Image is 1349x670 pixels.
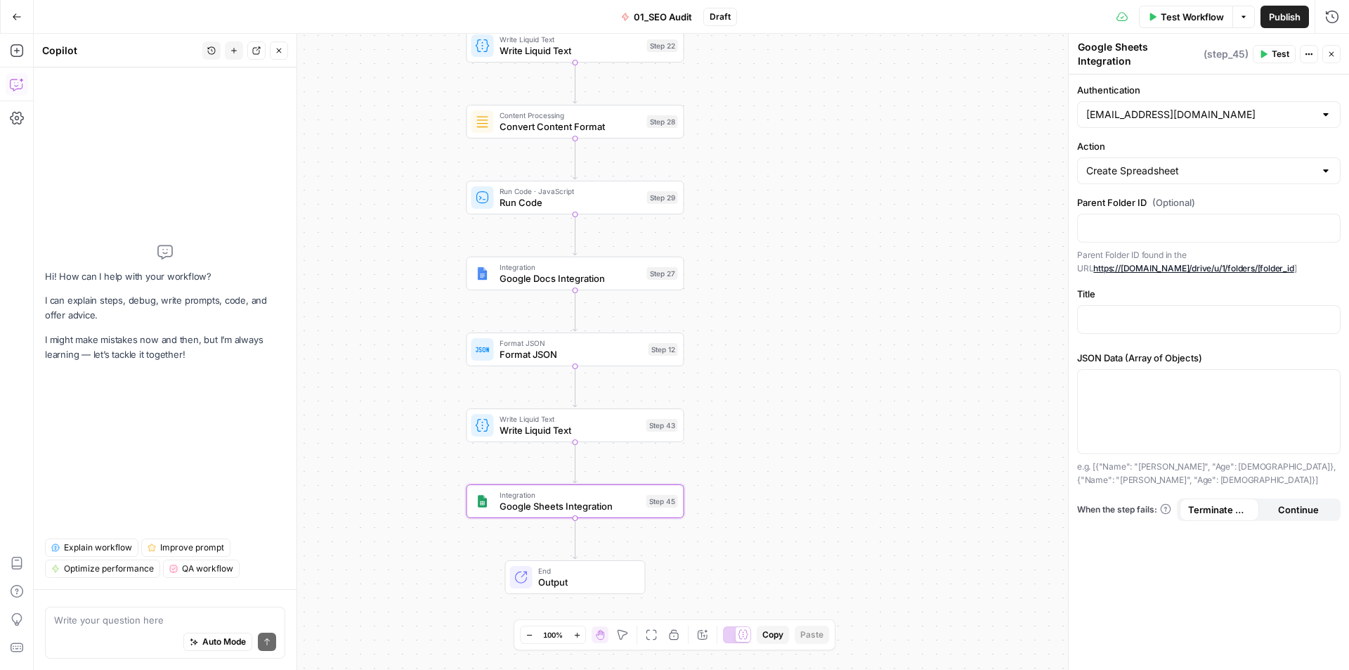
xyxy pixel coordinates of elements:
[476,115,490,129] img: o3r9yhbrn24ooq0tey3lueqptmfj
[1078,40,1200,68] textarea: Google Sheets Integration
[1077,287,1341,301] label: Title
[1077,195,1341,210] label: Parent Folder ID
[573,518,578,559] g: Edge from step_45 to end
[1077,351,1341,365] label: JSON Data (Array of Objects)
[647,267,678,280] div: Step 27
[1188,503,1251,517] span: Terminate Workflow
[1086,108,1315,122] input: jo@butterflowy.com
[500,120,641,134] span: Convert Content Format
[467,29,684,63] div: Write Liquid TextWrite Liquid TextStep 22
[64,562,154,575] span: Optimize performance
[1269,10,1301,24] span: Publish
[1086,164,1315,178] input: Create Spreadsheet
[762,629,783,641] span: Copy
[45,269,285,284] p: Hi! How can I help with your workflow?
[1077,460,1341,487] p: e.g. [{"Name": "[PERSON_NAME]", "Age": [DEMOGRAPHIC_DATA]}, {"Name": "[PERSON_NAME]", "Age": [DEM...
[476,266,490,281] img: Instagram%20post%20-%201%201.png
[467,484,684,518] div: IntegrationGoogle Sheets IntegrationStep 45
[634,10,692,24] span: 01_SEO Audit
[647,191,678,204] div: Step 29
[573,138,578,179] g: Edge from step_28 to step_29
[500,337,643,349] span: Format JSON
[646,419,678,432] div: Step 43
[613,6,700,28] button: 01_SEO Audit
[1253,45,1296,63] button: Test
[573,366,578,407] g: Edge from step_12 to step_43
[1260,6,1309,28] button: Publish
[1259,498,1338,521] button: Continue
[500,44,641,58] span: Write Liquid Text
[476,494,490,508] img: Group%201%201.png
[649,343,678,356] div: Step 12
[500,489,641,501] span: Integration
[543,629,563,640] span: 100%
[500,195,641,210] span: Run Code
[800,629,823,641] span: Paste
[500,347,643,361] span: Format JSON
[500,110,641,121] span: Content Processing
[64,541,132,554] span: Explain workflow
[45,293,285,323] p: I can explain steps, debug, write prompts, code, and offer advice.
[182,562,233,575] span: QA workflow
[1093,263,1293,273] a: https://[DOMAIN_NAME]/drive/u/1/folders/[folder_id
[573,442,578,483] g: Edge from step_43 to step_45
[1077,83,1341,97] label: Authentication
[467,333,684,366] div: Format JSONFormat JSONStep 12
[45,333,285,362] p: I might make mistakes now and then, but I’m always learning — let’s tackle it together!
[573,290,578,331] g: Edge from step_27 to step_12
[1077,139,1341,153] label: Action
[1152,195,1195,210] span: (Optional)
[467,105,684,138] div: Content ProcessingConvert Content FormatStep 28
[45,560,160,578] button: Optimize performance
[202,636,246,648] span: Auto Mode
[1139,6,1232,28] button: Test Workflow
[538,565,634,576] span: End
[1161,10,1224,24] span: Test Workflow
[795,626,829,644] button: Paste
[1204,47,1249,61] span: ( step_45 )
[646,495,678,508] div: Step 45
[1077,503,1171,516] a: When the step fails:
[1278,503,1319,517] span: Continue
[500,262,641,273] span: Integration
[647,115,678,128] div: Step 28
[1077,248,1341,276] p: Parent Folder ID found in the URL ]
[467,181,684,214] div: Run Code · JavaScriptRun CodeStep 29
[757,626,789,644] button: Copy
[467,257,684,290] div: IntegrationGoogle Docs IntegrationStep 27
[538,575,634,589] span: Output
[160,541,224,554] span: Improve prompt
[500,423,641,437] span: Write Liquid Text
[141,539,230,557] button: Improve prompt
[42,44,198,58] div: Copilot
[183,633,252,651] button: Auto Mode
[500,413,641,425] span: Write Liquid Text
[45,539,138,557] button: Explain workflow
[500,499,641,513] span: Google Sheets Integration
[573,214,578,255] g: Edge from step_29 to step_27
[500,34,641,45] span: Write Liquid Text
[467,560,684,594] div: EndOutput
[647,39,678,52] div: Step 22
[467,408,684,442] div: Write Liquid TextWrite Liquid TextStep 43
[500,186,641,197] span: Run Code · JavaScript
[710,11,731,23] span: Draft
[163,560,240,578] button: QA workflow
[573,63,578,103] g: Edge from step_22 to step_28
[1272,48,1289,60] span: Test
[500,271,641,285] span: Google Docs Integration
